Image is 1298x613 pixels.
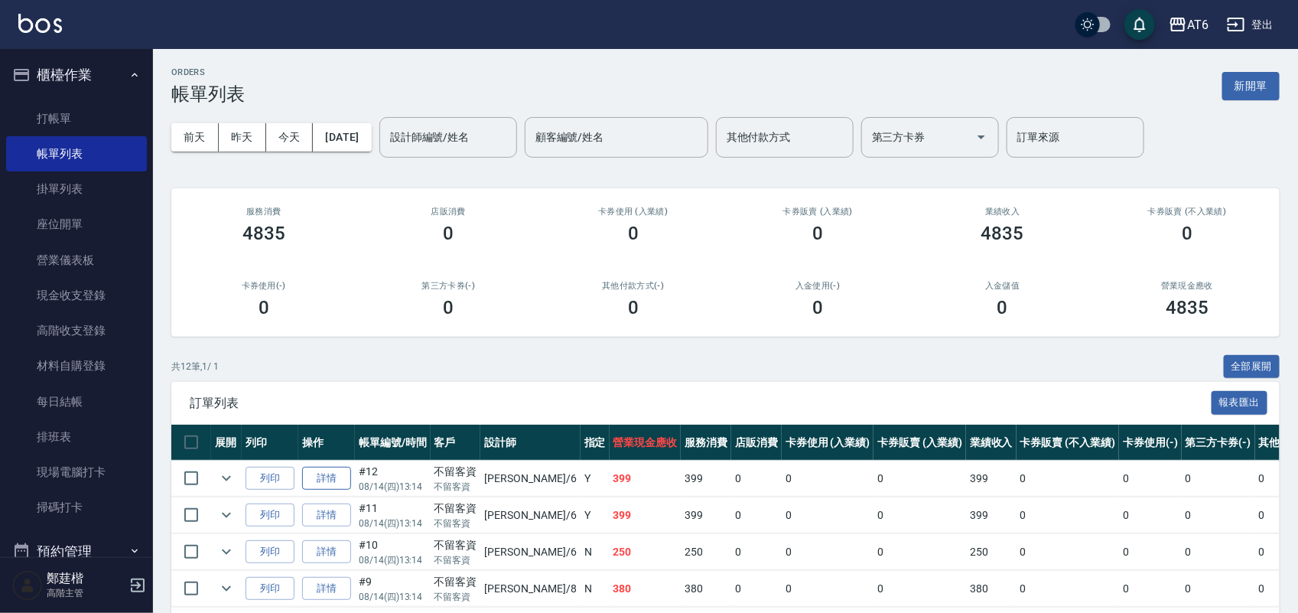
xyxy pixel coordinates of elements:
[266,123,314,152] button: 今天
[246,467,294,491] button: 列印
[812,223,823,244] h3: 0
[434,553,477,567] p: 不留客資
[610,461,682,497] td: 399
[610,425,682,461] th: 營業現金應收
[6,207,147,242] a: 座位開單
[375,207,523,217] h2: 店販消費
[1182,223,1192,244] h3: 0
[355,534,431,570] td: #10
[355,425,431,461] th: 帳單編號/時間
[929,207,1077,217] h2: 業績收入
[375,281,523,291] h2: 第三方卡券(-)
[581,425,610,461] th: 指定
[929,281,1077,291] h2: 入金儲值
[6,278,147,313] a: 現金收支登錄
[6,384,147,419] a: 每日結帳
[18,14,62,33] img: Logo
[731,497,782,533] td: 0
[434,590,477,604] p: 不留客資
[171,360,219,373] p: 共 12 筆, 1 / 1
[6,101,147,136] a: 打帳單
[434,464,477,480] div: 不留客資
[581,461,610,497] td: Y
[434,537,477,553] div: 不留客資
[1187,15,1209,34] div: AT6
[434,517,477,530] p: 不留客資
[873,425,966,461] th: 卡券販賣 (入業績)
[246,540,294,564] button: 列印
[966,425,1017,461] th: 業績收入
[681,571,731,607] td: 380
[355,571,431,607] td: #9
[981,223,1024,244] h3: 4835
[581,534,610,570] td: N
[6,490,147,525] a: 掃碼打卡
[966,534,1017,570] td: 250
[6,348,147,383] a: 材料自購登錄
[1222,72,1280,100] button: 新開單
[628,297,639,318] h3: 0
[873,461,966,497] td: 0
[744,281,893,291] h2: 入金使用(-)
[1224,355,1280,379] button: 全部展開
[969,125,994,149] button: Open
[6,243,147,278] a: 營業儀表板
[1182,461,1255,497] td: 0
[1017,461,1119,497] td: 0
[782,425,874,461] th: 卡券使用 (入業績)
[1017,497,1119,533] td: 0
[997,297,1008,318] h3: 0
[1119,497,1182,533] td: 0
[6,55,147,95] button: 櫃檯作業
[47,571,125,586] h5: 鄭莛楷
[190,281,338,291] h2: 卡券使用(-)
[480,534,580,570] td: [PERSON_NAME] /6
[6,455,147,490] a: 現場電腦打卡
[6,419,147,455] a: 排班表
[681,534,731,570] td: 250
[1182,425,1255,461] th: 第三方卡券(-)
[1163,9,1215,41] button: AT6
[359,517,427,530] p: 08/14 (四) 13:14
[731,425,782,461] th: 店販消費
[480,425,580,461] th: 設計師
[681,461,731,497] td: 399
[731,461,782,497] td: 0
[782,497,874,533] td: 0
[1119,425,1182,461] th: 卡券使用(-)
[966,497,1017,533] td: 399
[190,207,338,217] h3: 服務消費
[873,571,966,607] td: 0
[246,577,294,601] button: 列印
[6,532,147,572] button: 預約管理
[1182,571,1255,607] td: 0
[1017,571,1119,607] td: 0
[434,574,477,590] div: 不留客資
[171,67,245,77] h2: ORDERS
[681,497,731,533] td: 399
[966,571,1017,607] td: 380
[434,480,477,494] p: 不留客資
[259,297,269,318] h3: 0
[1166,297,1209,318] h3: 4835
[6,313,147,348] a: 高階收支登錄
[744,207,893,217] h2: 卡券販賣 (入業績)
[581,497,610,533] td: Y
[812,297,823,318] h3: 0
[302,540,351,564] a: 詳情
[731,571,782,607] td: 0
[1182,534,1255,570] td: 0
[355,497,431,533] td: #11
[171,83,245,105] h3: 帳單列表
[443,297,454,318] h3: 0
[1114,281,1262,291] h2: 營業現金應收
[246,504,294,527] button: 列印
[6,171,147,207] a: 掛單列表
[47,586,125,600] p: 高階主管
[610,497,682,533] td: 399
[1212,391,1268,415] button: 報表匯出
[313,123,371,152] button: [DATE]
[219,123,266,152] button: 昨天
[628,223,639,244] h3: 0
[782,461,874,497] td: 0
